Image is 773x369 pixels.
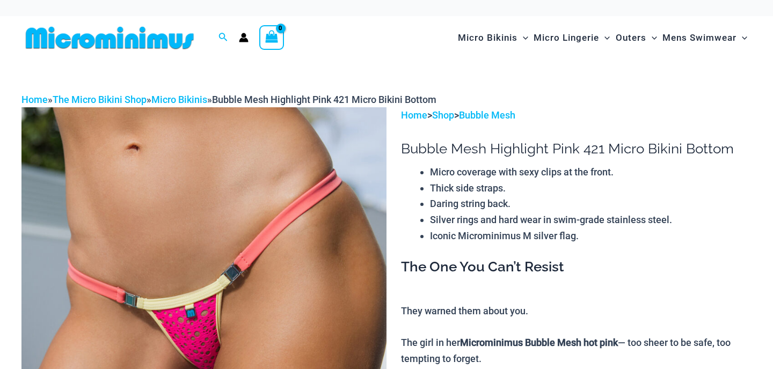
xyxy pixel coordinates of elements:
h3: The One You Can’t Resist [401,258,752,276]
li: Micro coverage with sexy clips at the front. [430,164,752,180]
a: Search icon link [218,31,228,45]
span: Menu Toggle [599,24,610,51]
li: Daring string back. [430,196,752,212]
a: Mens SwimwearMenu ToggleMenu Toggle [660,21,750,54]
a: OutersMenu ToggleMenu Toggle [613,21,660,54]
b: Microminimus Bubble Mesh hot pink [460,337,618,348]
span: Micro Bikinis [458,24,517,51]
a: Home [401,109,427,121]
li: Silver rings and hard wear in swim-grade stainless steel. [430,212,752,228]
img: MM SHOP LOGO FLAT [21,26,198,50]
a: Account icon link [239,33,249,42]
li: Thick side straps. [430,180,752,196]
span: Outers [616,24,646,51]
span: Mens Swimwear [662,24,736,51]
li: Iconic Microminimus M silver flag. [430,228,752,244]
a: View Shopping Cart, empty [259,25,284,50]
a: The Micro Bikini Shop [53,94,147,105]
span: Micro Lingerie [534,24,599,51]
p: > > [401,107,752,123]
span: » » » [21,94,436,105]
a: Micro BikinisMenu ToggleMenu Toggle [455,21,531,54]
span: Menu Toggle [646,24,657,51]
span: Menu Toggle [736,24,747,51]
span: Menu Toggle [517,24,528,51]
a: Bubble Mesh [459,109,515,121]
a: Home [21,94,48,105]
span: Bubble Mesh Highlight Pink 421 Micro Bikini Bottom [212,94,436,105]
nav: Site Navigation [454,20,752,56]
h1: Bubble Mesh Highlight Pink 421 Micro Bikini Bottom [401,141,752,157]
a: Micro LingerieMenu ToggleMenu Toggle [531,21,612,54]
a: Micro Bikinis [151,94,207,105]
a: Shop [432,109,454,121]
